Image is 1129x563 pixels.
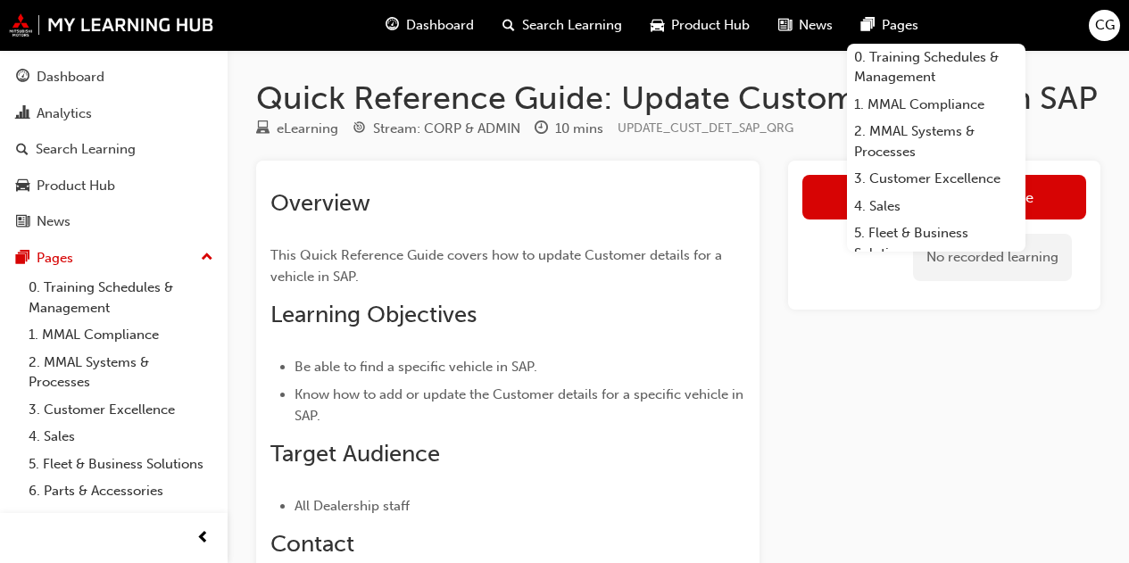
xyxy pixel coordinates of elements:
a: guage-iconDashboard [371,7,488,44]
span: Overview [270,189,370,217]
a: 3. Customer Excellence [21,396,220,424]
span: learningResourceType_ELEARNING-icon [256,121,270,137]
a: pages-iconPages [847,7,933,44]
div: Dashboard [37,67,104,87]
a: Dashboard [7,61,220,94]
a: 4. Sales [21,423,220,451]
a: 3. Customer Excellence [847,165,1025,193]
button: Pages [7,242,220,275]
div: Duration [535,118,603,140]
div: Product Hub [37,176,115,196]
div: Type [256,118,338,140]
div: Analytics [37,103,92,124]
a: news-iconNews [764,7,847,44]
span: Learning resource code [618,120,793,136]
h1: Quick Reference Guide: Update Customer Details in SAP [256,79,1100,118]
div: News [37,211,71,232]
div: 10 mins [555,119,603,139]
span: pages-icon [861,14,875,37]
span: news-icon [16,214,29,230]
span: guage-icon [16,70,29,86]
a: 0. Training Schedules & Management [21,274,220,321]
a: Launch eLearning module [802,175,1086,219]
span: Pages [882,15,918,36]
a: 2. MMAL Systems & Processes [21,349,220,396]
a: 0. Training Schedules & Management [847,44,1025,91]
div: No recorded learning [913,234,1072,281]
div: Search Learning [36,139,136,160]
a: Analytics [7,97,220,130]
button: DashboardAnalyticsSearch LearningProduct HubNews [7,57,220,242]
a: 5. Fleet & Business Solutions [847,219,1025,267]
span: Know how to add or update the Customer details for a specific vehicle in SAP. [295,386,747,424]
img: mmal [9,13,214,37]
span: Be able to find a specific vehicle in SAP. [295,359,537,375]
div: Pages [37,248,73,269]
a: 4. Sales [847,193,1025,220]
span: guage-icon [386,14,399,37]
span: car-icon [651,14,664,37]
span: pages-icon [16,251,29,267]
a: 7. Service [21,505,220,533]
span: up-icon [201,246,213,269]
span: car-icon [16,178,29,195]
a: search-iconSearch Learning [488,7,636,44]
span: clock-icon [535,121,548,137]
span: Learning Objectives [270,301,477,328]
span: search-icon [16,142,29,158]
button: CG [1089,10,1120,41]
a: News [7,205,220,238]
a: 5. Fleet & Business Solutions [21,451,220,478]
a: 2. MMAL Systems & Processes [847,118,1025,165]
a: Product Hub [7,170,220,203]
div: Stream: CORP & ADMIN [373,119,520,139]
span: Dashboard [406,15,474,36]
div: eLearning [277,119,338,139]
a: Search Learning [7,133,220,166]
a: 6. Parts & Accessories [21,477,220,505]
span: Contact [270,530,354,558]
span: chart-icon [16,106,29,122]
span: News [799,15,833,36]
span: target-icon [353,121,366,137]
span: prev-icon [196,527,210,550]
span: Search Learning [522,15,622,36]
span: All Dealership staff [295,498,410,514]
span: This Quick Reference Guide covers how to update Customer details for a vehicle in SAP. [270,247,726,285]
span: Product Hub [671,15,750,36]
a: 1. MMAL Compliance [847,91,1025,119]
span: Target Audience [270,440,440,468]
a: 1. MMAL Compliance [21,321,220,349]
span: news-icon [778,14,792,37]
span: search-icon [502,14,515,37]
a: car-iconProduct Hub [636,7,764,44]
div: Stream [353,118,520,140]
span: CG [1095,15,1115,36]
